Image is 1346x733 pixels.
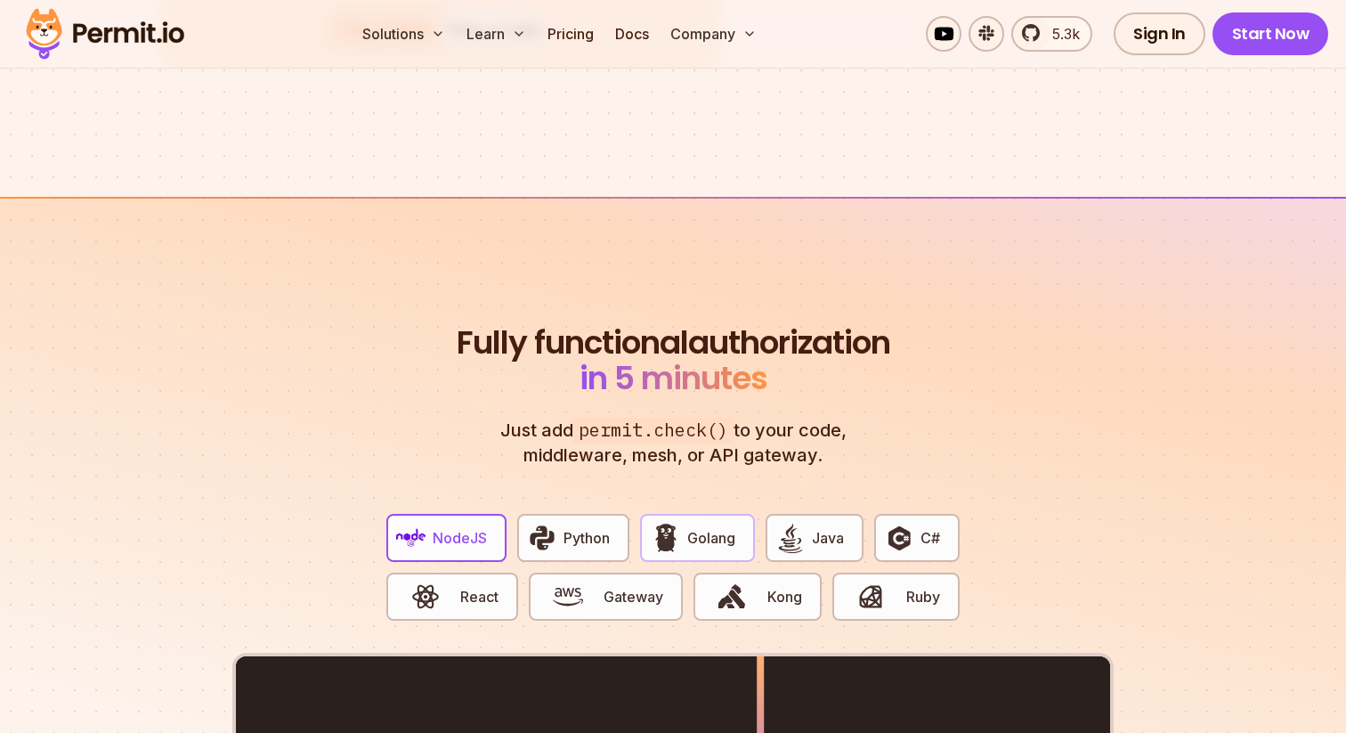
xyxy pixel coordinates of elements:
button: Solutions [355,16,452,52]
a: Start Now [1212,12,1329,55]
span: permit.check() [573,418,734,444]
span: Java [812,527,844,549]
span: React [460,586,499,607]
span: Fully functional [457,325,688,361]
h2: authorization [452,325,894,396]
img: Ruby [855,582,886,612]
img: Python [527,523,557,553]
a: Docs [608,16,656,52]
span: Ruby [906,586,940,607]
a: Sign In [1114,12,1205,55]
a: 5.3k [1011,16,1092,52]
p: Just add to your code, middleware, mesh, or API gateway. [481,418,865,468]
button: Company [663,16,764,52]
span: NodeJS [433,527,487,549]
img: Permit logo [18,4,192,64]
span: Gateway [604,586,663,607]
img: Kong [717,582,747,612]
span: C# [920,527,940,549]
span: Golang [687,527,735,549]
span: Python [564,527,610,549]
img: Golang [651,523,681,553]
button: Learn [459,16,533,52]
img: React [410,582,441,612]
img: Gateway [553,582,583,612]
span: in 5 minutes [580,355,767,401]
span: 5.3k [1042,23,1080,45]
img: Java [775,523,806,553]
a: Pricing [540,16,601,52]
img: C# [884,523,914,553]
img: NodeJS [396,523,426,553]
span: Kong [767,586,802,607]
